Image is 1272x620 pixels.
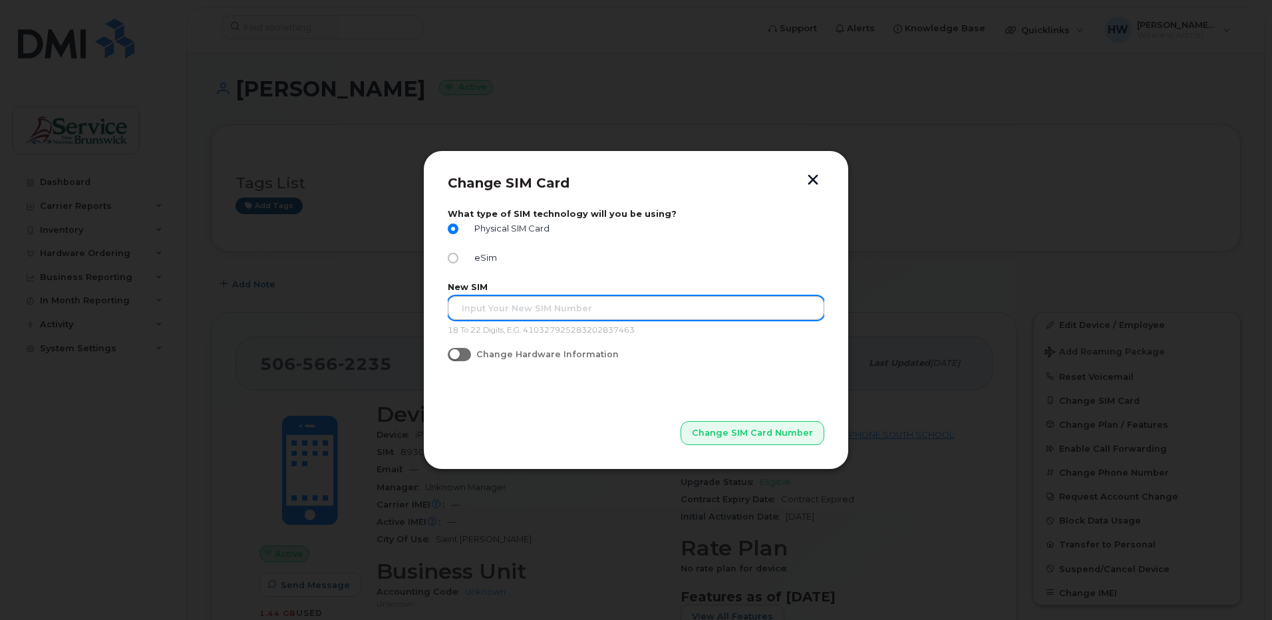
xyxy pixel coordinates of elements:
input: Input Your New SIM Number [448,296,824,320]
label: New SIM [448,282,824,292]
button: Change SIM Card Number [681,421,824,445]
span: Change SIM Card [448,175,569,191]
span: Change Hardware Information [476,349,619,359]
span: Change SIM Card Number [692,426,813,439]
span: Physical SIM Card [469,224,550,233]
span: eSim [469,253,497,263]
input: Change Hardware Information [448,348,458,359]
p: 18 To 22 Digits, E.G. 410327925283202837463 [448,325,824,336]
input: eSim [448,253,458,263]
label: What type of SIM technology will you be using? [448,209,824,219]
input: Physical SIM Card [448,224,458,234]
